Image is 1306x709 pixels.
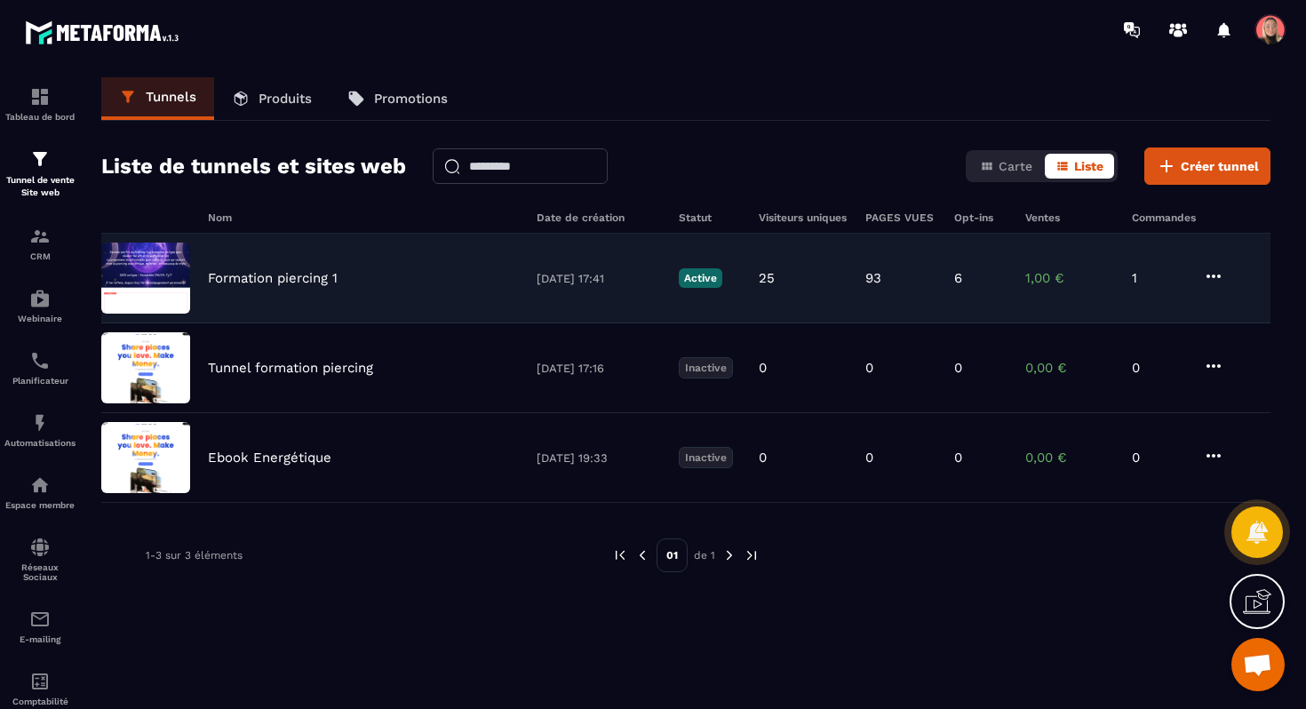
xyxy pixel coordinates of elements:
h6: Visiteurs uniques [759,211,848,224]
img: formation [29,148,51,170]
p: Tunnel formation piercing [208,360,373,376]
img: image [101,422,190,493]
p: Produits [259,91,312,107]
p: Comptabilité [4,697,76,706]
p: 0 [1132,360,1185,376]
img: image [101,332,190,403]
img: logo [25,16,185,49]
p: 01 [657,538,688,572]
p: Tableau de bord [4,112,76,122]
p: de 1 [694,548,715,562]
button: Carte [969,154,1043,179]
p: 1-3 sur 3 éléments [146,549,243,562]
p: 0 [759,360,767,376]
span: Liste [1074,159,1103,173]
img: next [721,547,737,563]
a: formationformationCRM [4,212,76,275]
img: next [744,547,760,563]
p: Ebook Energétique [208,450,331,466]
p: 0 [759,450,767,466]
img: formation [29,226,51,247]
img: image [101,243,190,314]
p: 1,00 € [1025,270,1114,286]
img: social-network [29,537,51,558]
h6: Date de création [537,211,661,224]
p: Webinaire [4,314,76,323]
p: 0,00 € [1025,450,1114,466]
p: 25 [759,270,775,286]
p: 0,00 € [1025,360,1114,376]
span: Carte [999,159,1032,173]
h6: Statut [679,211,741,224]
p: Promotions [374,91,448,107]
p: Tunnel de vente Site web [4,174,76,199]
a: automationsautomationsEspace membre [4,461,76,523]
p: Tunnels [146,89,196,105]
p: Inactive [679,357,733,378]
a: formationformationTunnel de vente Site web [4,135,76,212]
p: Active [679,268,722,288]
p: [DATE] 19:33 [537,451,661,465]
img: formation [29,86,51,108]
p: [DATE] 17:41 [537,272,661,285]
a: Tunnels [101,77,214,120]
h2: Liste de tunnels et sites web [101,148,406,184]
h6: Ventes [1025,211,1114,224]
a: schedulerschedulerPlanificateur [4,337,76,399]
p: 0 [954,360,962,376]
p: 6 [954,270,962,286]
h6: PAGES VUES [865,211,936,224]
a: social-networksocial-networkRéseaux Sociaux [4,523,76,595]
p: CRM [4,251,76,261]
a: Produits [214,77,330,120]
a: emailemailE-mailing [4,595,76,657]
div: Ouvrir le chat [1231,638,1285,691]
p: Inactive [679,447,733,468]
img: automations [29,474,51,496]
a: automationsautomationsWebinaire [4,275,76,337]
img: email [29,609,51,630]
p: Planificateur [4,376,76,386]
p: 0 [954,450,962,466]
p: Automatisations [4,438,76,448]
p: 93 [865,270,881,286]
p: 0 [1132,450,1185,466]
img: prev [612,547,628,563]
button: Créer tunnel [1144,147,1270,185]
a: automationsautomationsAutomatisations [4,399,76,461]
p: [DATE] 17:16 [537,362,661,375]
img: accountant [29,671,51,692]
h6: Commandes [1132,211,1196,224]
img: scheduler [29,350,51,371]
button: Liste [1045,154,1114,179]
h6: Opt-ins [954,211,1007,224]
p: 0 [865,450,873,466]
h6: Nom [208,211,519,224]
img: automations [29,412,51,434]
p: Réseaux Sociaux [4,562,76,582]
span: Créer tunnel [1181,157,1259,175]
img: automations [29,288,51,309]
p: 1 [1132,270,1185,286]
p: E-mailing [4,634,76,644]
p: Espace membre [4,500,76,510]
a: formationformationTableau de bord [4,73,76,135]
img: prev [634,547,650,563]
a: Promotions [330,77,466,120]
p: 0 [865,360,873,376]
p: Formation piercing 1 [208,270,338,286]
